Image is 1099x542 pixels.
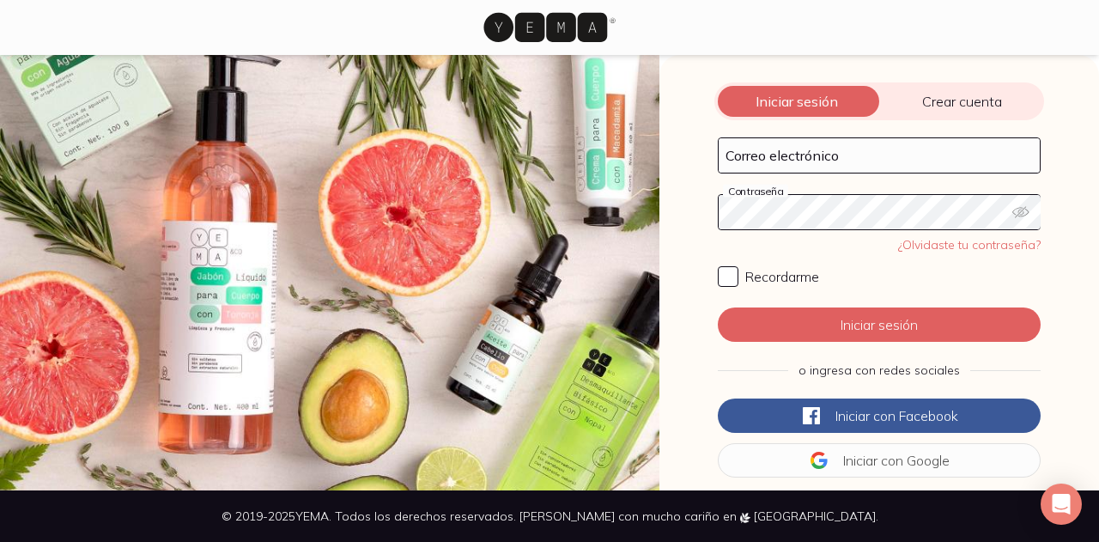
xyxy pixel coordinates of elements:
[718,266,738,287] input: Recordarme
[843,452,903,469] span: Iniciar con
[745,268,819,285] span: Recordarme
[714,93,879,110] span: Iniciar sesión
[879,93,1044,110] span: Crear cuenta
[1041,484,1082,525] div: Open Intercom Messenger
[718,443,1041,478] button: Iniciar conGoogle
[898,237,1041,253] a: ¿Olvidaste tu contraseña?
[718,399,1041,433] button: Iniciar conFacebook
[718,308,1041,342] button: Iniciar sesión
[798,362,960,378] span: o ingresa con redes sociales
[519,509,878,524] span: [PERSON_NAME] con mucho cariño en [GEOGRAPHIC_DATA].
[835,407,896,424] span: Iniciar con
[723,185,788,198] label: Contraseña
